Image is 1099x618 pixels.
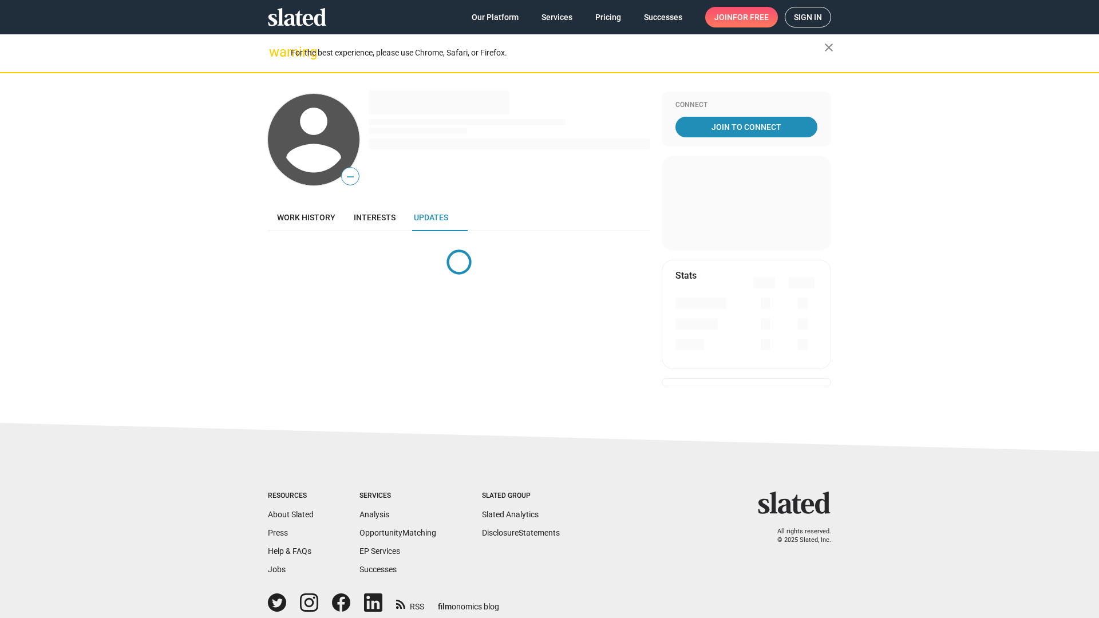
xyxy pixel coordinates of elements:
a: Services [532,7,582,27]
a: Work history [268,204,345,231]
mat-card-title: Stats [675,270,697,282]
a: Successes [359,565,397,574]
div: Services [359,492,436,501]
a: Press [268,528,288,537]
a: Slated Analytics [482,510,539,519]
a: Joinfor free [705,7,778,27]
span: — [342,169,359,184]
div: Connect [675,101,817,110]
a: EP Services [359,546,400,556]
span: Updates [414,213,448,222]
span: Interests [354,213,396,222]
a: DisclosureStatements [482,528,560,537]
div: For the best experience, please use Chrome, Safari, or Firefox. [291,45,824,61]
a: Jobs [268,565,286,574]
a: Pricing [586,7,630,27]
mat-icon: warning [269,45,283,59]
a: RSS [396,595,424,612]
p: All rights reserved. © 2025 Slated, Inc. [765,528,831,544]
span: Sign in [794,7,822,27]
a: filmonomics blog [438,592,499,612]
span: Our Platform [472,7,519,27]
a: OpportunityMatching [359,528,436,537]
span: Services [541,7,572,27]
span: Successes [644,7,682,27]
span: Pricing [595,7,621,27]
a: Join To Connect [675,117,817,137]
span: for free [733,7,769,27]
span: Join To Connect [678,117,815,137]
a: Analysis [359,510,389,519]
a: Sign in [785,7,831,27]
a: Successes [635,7,691,27]
span: film [438,602,452,611]
a: Interests [345,204,405,231]
a: Updates [405,204,457,231]
div: Resources [268,492,314,501]
div: Slated Group [482,492,560,501]
a: About Slated [268,510,314,519]
span: Join [714,7,769,27]
span: Work history [277,213,335,222]
mat-icon: close [822,41,836,54]
a: Help & FAQs [268,546,311,556]
a: Our Platform [462,7,528,27]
